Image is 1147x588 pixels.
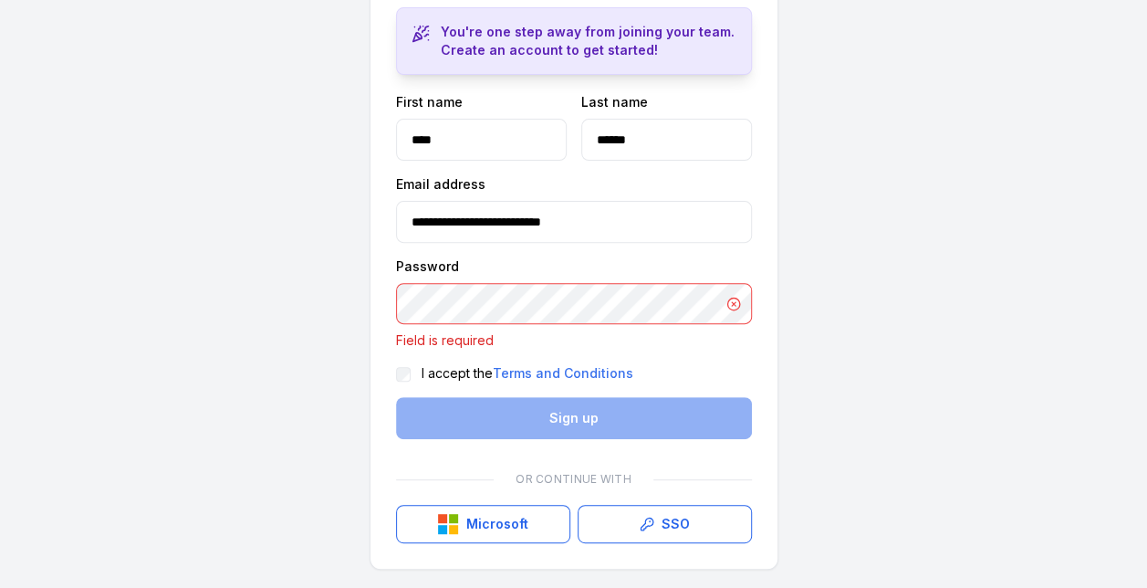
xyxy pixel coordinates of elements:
div: Or continue with [396,461,752,498]
label: I accept the [422,364,633,383]
p: Field is required [396,331,753,350]
label: Email address [396,175,485,194]
label: Last name [581,93,648,111]
label: First name [396,93,463,111]
label: Password [396,257,459,276]
a: SSO [578,505,752,543]
h3: You're one step away from joining your team. Create an account to get started! [441,23,736,59]
a: Terms and Conditions [493,364,633,383]
button: Microsoft [396,505,570,543]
